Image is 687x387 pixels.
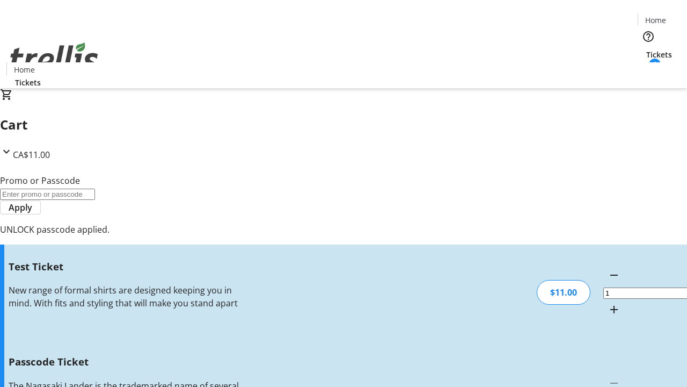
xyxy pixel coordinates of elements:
[638,49,681,60] a: Tickets
[645,15,666,26] span: Home
[6,77,49,88] a: Tickets
[13,149,50,161] span: CA$11.00
[603,299,625,320] button: Increment by one
[646,49,672,60] span: Tickets
[15,77,41,88] span: Tickets
[9,201,32,214] span: Apply
[14,64,35,75] span: Home
[638,26,659,47] button: Help
[9,284,243,310] div: New range of formal shirts are designed keeping you in mind. With fits and styling that will make...
[638,60,659,82] button: Cart
[537,280,590,305] div: $11.00
[6,31,102,84] img: Orient E2E Organization DpnduCXZIO's Logo
[9,259,243,274] h3: Test Ticket
[603,264,625,286] button: Decrement by one
[9,354,243,369] h3: Passcode Ticket
[7,64,41,75] a: Home
[638,15,673,26] a: Home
